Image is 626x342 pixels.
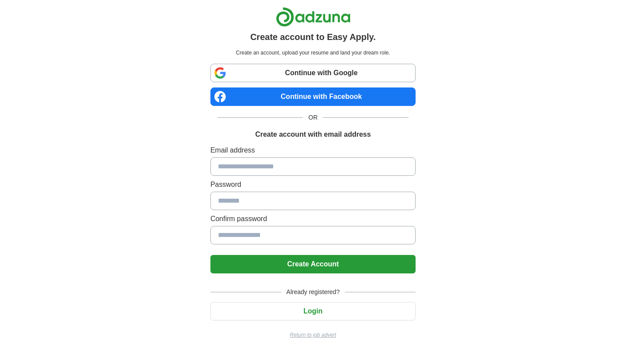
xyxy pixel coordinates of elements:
[210,87,416,106] a: Continue with Facebook
[210,214,416,224] label: Confirm password
[210,145,416,156] label: Email address
[210,64,416,82] a: Continue with Google
[212,49,414,57] p: Create an account, upload your resume and land your dream role.
[210,331,416,339] a: Return to job advert
[303,113,323,122] span: OR
[210,179,416,190] label: Password
[250,30,376,44] h1: Create account to Easy Apply.
[210,302,416,320] button: Login
[276,7,351,27] img: Adzuna logo
[255,129,371,140] h1: Create account with email address
[210,307,416,315] a: Login
[281,287,345,297] span: Already registered?
[210,255,416,273] button: Create Account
